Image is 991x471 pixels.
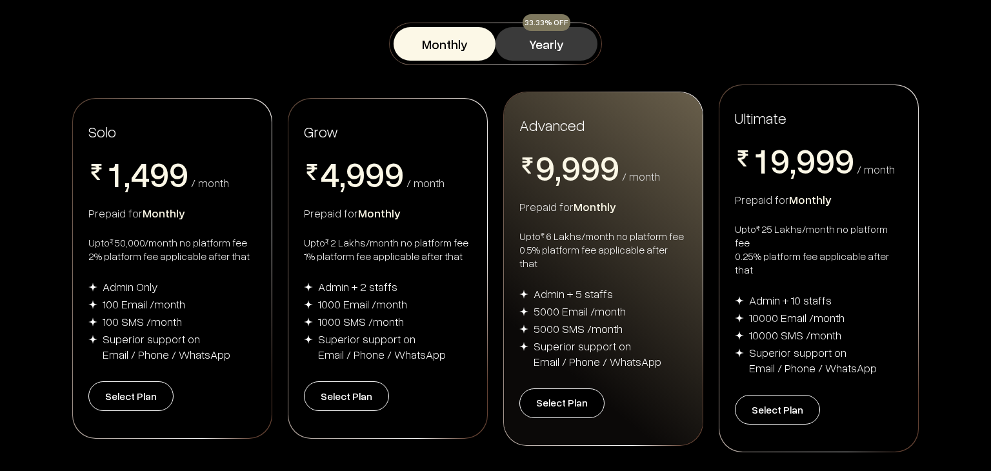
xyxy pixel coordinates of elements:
[735,223,903,277] div: Upto 25 Lakhs/month no platform fee 0.25% platform fee applicable after that
[622,170,660,182] div: / month
[519,157,536,174] img: pricing-rupee
[103,279,158,294] div: Admin Only
[304,300,313,309] img: img
[751,177,770,212] span: 2
[103,296,185,312] div: 100 Email /month
[519,342,528,351] img: img
[304,317,313,326] img: img
[751,143,770,177] span: 1
[318,296,407,312] div: 1000 Email /month
[130,191,150,226] span: 5
[88,205,256,221] div: Prepaid for
[88,122,116,141] span: Solo
[318,314,404,329] div: 1000 SMS /month
[304,335,313,344] img: img
[519,307,528,316] img: img
[523,14,570,31] div: 33.33% OFF
[88,283,97,292] img: img
[385,156,404,191] span: 9
[770,143,790,177] span: 9
[581,150,600,185] span: 9
[304,164,320,180] img: pricing-rupee
[394,27,495,61] button: Monthly
[574,199,616,214] span: Monthly
[88,381,174,411] button: Select Plan
[756,223,760,233] sup: ₹
[749,327,841,343] div: 10000 SMS /month
[318,331,446,362] div: Superior support on Email / Phone / WhatsApp
[519,388,605,418] button: Select Plan
[191,177,229,188] div: / month
[150,156,169,191] span: 9
[320,156,339,191] span: 4
[325,237,329,246] sup: ₹
[519,230,687,270] div: Upto 6 Lakhs/month no platform fee 0.5% platform fee applicable after that
[105,191,124,226] span: 2
[536,150,555,185] span: 9
[358,206,401,220] span: Monthly
[534,286,613,301] div: Admin + 5 staffs
[735,150,751,166] img: pricing-rupee
[110,237,114,246] sup: ₹
[318,279,397,294] div: Admin + 2 staffs
[835,143,854,177] span: 9
[304,283,313,292] img: img
[749,310,845,325] div: 10000 Email /month
[816,143,835,177] span: 9
[88,164,105,180] img: pricing-rupee
[735,192,903,207] div: Prepaid for
[735,314,744,323] img: img
[749,292,832,308] div: Admin + 10 staffs
[103,331,230,362] div: Superior support on Email / Phone / WhatsApp
[304,381,389,411] button: Select Plan
[735,108,786,128] span: Ultimate
[143,206,185,220] span: Monthly
[105,156,124,191] span: 1
[555,150,561,188] span: ,
[88,236,256,263] div: Upto 50,000/month no platform fee 2% platform fee applicable after that
[304,236,472,263] div: Upto 2 Lakhs/month no platform fee 1% platform fee applicable after that
[495,27,597,61] button: Yearly
[103,314,182,329] div: 100 SMS /month
[365,156,385,191] span: 9
[534,303,626,319] div: 5000 Email /month
[735,348,744,357] img: img
[749,345,877,376] div: Superior support on Email / Phone / WhatsApp
[534,321,623,336] div: 5000 SMS /month
[519,325,528,334] img: img
[304,122,338,141] span: Grow
[541,230,545,240] sup: ₹
[406,177,445,188] div: / month
[519,290,528,299] img: img
[320,191,339,226] span: 5
[130,156,150,191] span: 4
[339,156,346,195] span: ,
[88,300,97,309] img: img
[857,163,895,175] div: / month
[304,205,472,221] div: Prepaid for
[735,331,744,340] img: img
[124,156,130,195] span: ,
[519,199,687,214] div: Prepaid for
[735,395,820,425] button: Select Plan
[600,150,619,185] span: 9
[561,150,581,185] span: 9
[534,338,661,369] div: Superior support on Email / Phone / WhatsApp
[790,143,796,181] span: ,
[346,156,365,191] span: 9
[735,296,744,305] img: img
[88,335,97,344] img: img
[88,317,97,326] img: img
[789,192,832,206] span: Monthly
[796,143,816,177] span: 9
[519,115,585,135] span: Advanced
[169,156,188,191] span: 9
